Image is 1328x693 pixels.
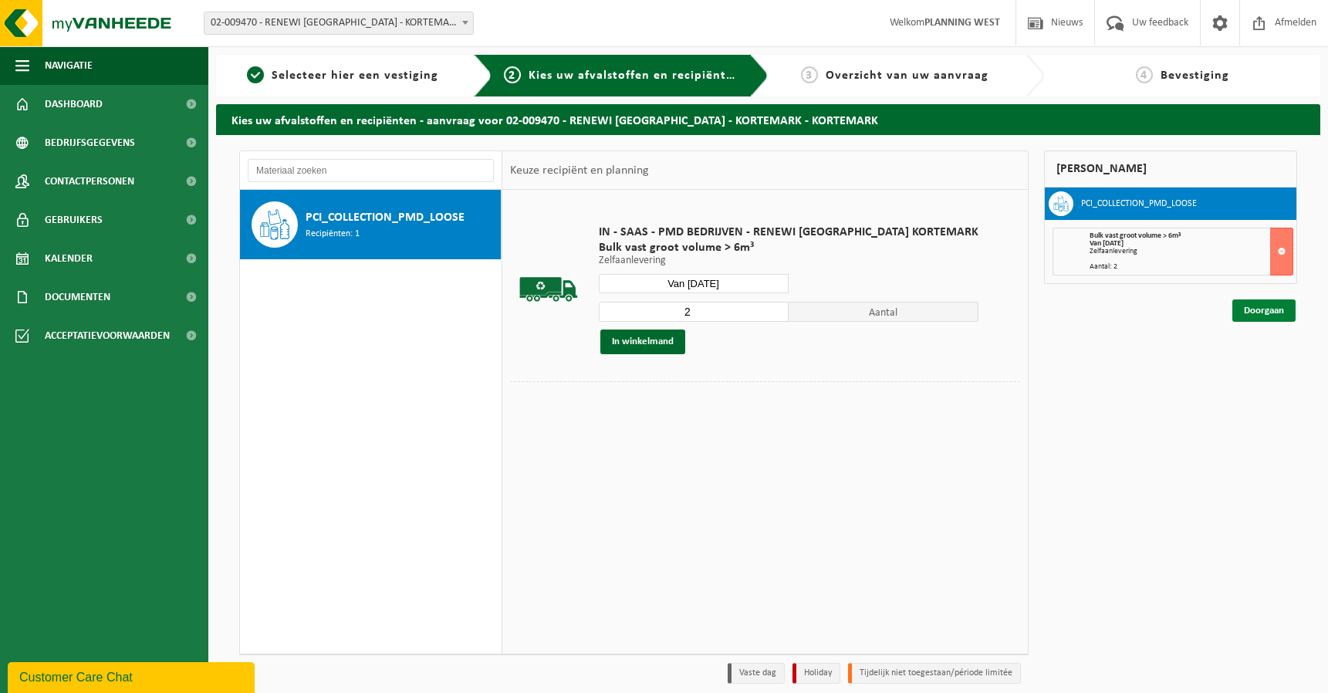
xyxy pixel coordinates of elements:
iframe: chat widget [8,659,258,693]
span: Gebruikers [45,201,103,239]
span: Bulk vast groot volume > 6m³ [599,240,978,255]
span: Overzicht van uw aanvraag [826,69,988,82]
span: 2 [504,66,521,83]
input: Materiaal zoeken [248,159,494,182]
p: Zelfaanlevering [599,255,978,266]
span: IN - SAAS - PMD BEDRIJVEN - RENEWI [GEOGRAPHIC_DATA] KORTEMARK [599,225,978,240]
div: Keuze recipiënt en planning [502,151,657,190]
span: Documenten [45,278,110,316]
span: Contactpersonen [45,162,134,201]
span: Dashboard [45,85,103,123]
span: 02-009470 - RENEWI BELGIUM - KORTEMARK - KORTEMARK [204,12,473,34]
span: Navigatie [45,46,93,85]
div: Aantal: 2 [1090,263,1293,271]
span: Acceptatievoorwaarden [45,316,170,355]
span: Kalender [45,239,93,278]
li: Vaste dag [728,663,785,684]
h2: Kies uw afvalstoffen en recipiënten - aanvraag voor 02-009470 - RENEWI [GEOGRAPHIC_DATA] - KORTEM... [216,104,1320,134]
span: PCI_COLLECTION_PMD_LOOSE [306,208,465,227]
span: 4 [1136,66,1153,83]
span: Bulk vast groot volume > 6m³ [1090,232,1181,240]
h3: PCI_COLLECTION_PMD_LOOSE [1081,191,1197,216]
span: Kies uw afvalstoffen en recipiënten [529,69,741,82]
span: Bevestiging [1161,69,1229,82]
span: 02-009470 - RENEWI BELGIUM - KORTEMARK - KORTEMARK [204,12,474,35]
span: 3 [801,66,818,83]
strong: PLANNING WEST [924,17,1000,29]
span: Aantal [789,302,978,322]
span: Bedrijfsgegevens [45,123,135,162]
a: 1Selecteer hier een vestiging [224,66,461,85]
span: Recipiënten: 1 [306,227,360,242]
strong: Van [DATE] [1090,239,1124,248]
div: Zelfaanlevering [1090,248,1293,255]
span: Selecteer hier een vestiging [272,69,438,82]
li: Holiday [792,663,840,684]
span: 1 [247,66,264,83]
li: Tijdelijk niet toegestaan/période limitée [848,663,1021,684]
button: In winkelmand [600,330,685,354]
a: Doorgaan [1232,299,1296,322]
button: PCI_COLLECTION_PMD_LOOSE Recipiënten: 1 [240,190,502,259]
input: Selecteer datum [599,274,789,293]
div: [PERSON_NAME] [1044,150,1297,188]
